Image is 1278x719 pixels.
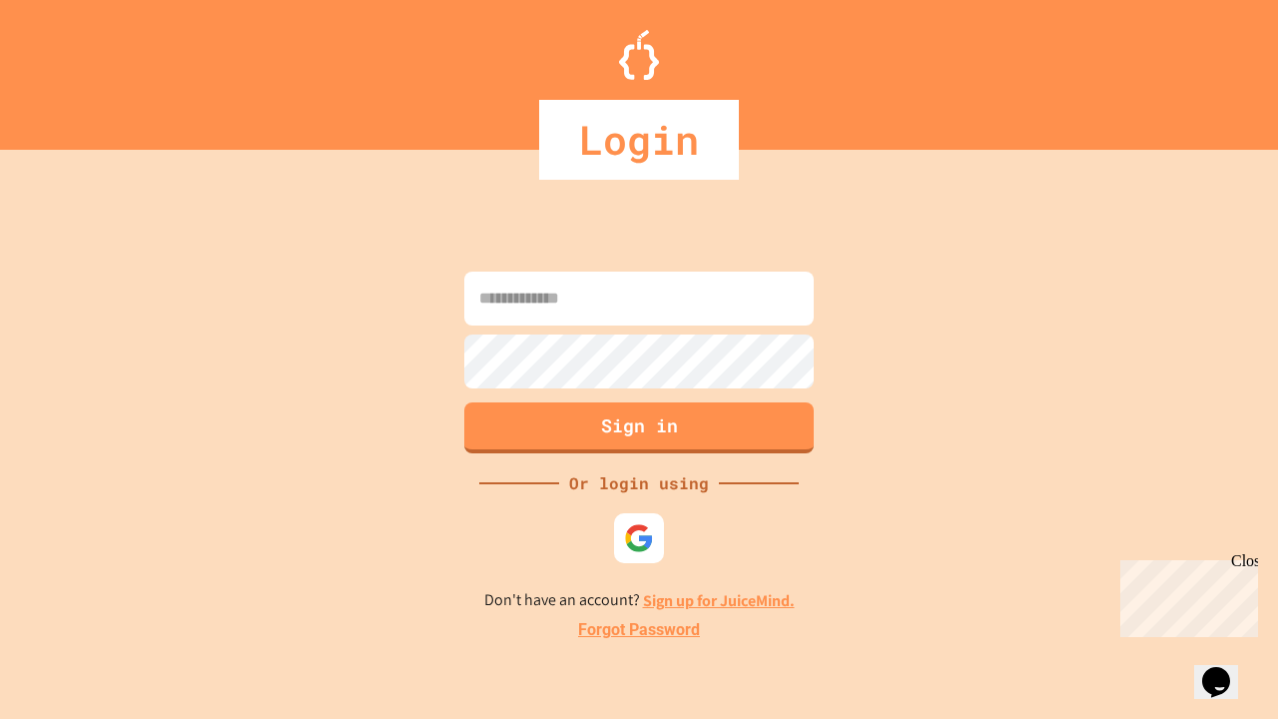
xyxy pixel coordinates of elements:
div: Or login using [559,471,719,495]
a: Sign up for JuiceMind. [643,590,795,611]
div: Chat with us now!Close [8,8,138,127]
div: Login [539,100,739,180]
img: Logo.svg [619,30,659,80]
a: Forgot Password [578,618,700,642]
p: Don't have an account? [484,588,795,613]
button: Sign in [464,402,814,453]
iframe: chat widget [1194,639,1258,699]
iframe: chat widget [1112,552,1258,637]
img: google-icon.svg [624,523,654,553]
